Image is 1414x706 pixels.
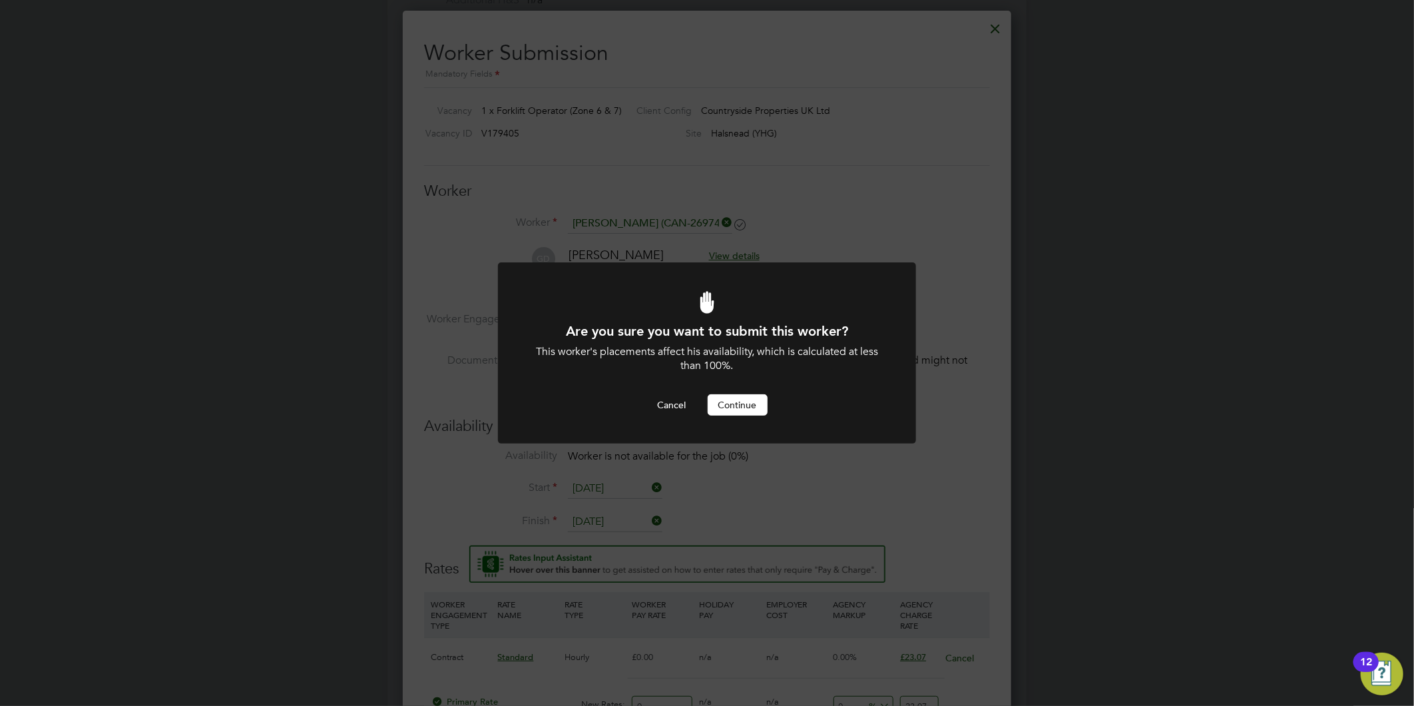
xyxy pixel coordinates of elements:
button: Cancel [647,394,697,416]
div: This worker's placements affect his availability, which is calculated at less than 100%. [534,345,880,373]
button: Open Resource Center, 12 new notifications [1361,653,1403,695]
div: 12 [1360,662,1372,679]
h1: Are you sure you want to submit this worker? [534,322,880,340]
button: Continue [708,394,768,416]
